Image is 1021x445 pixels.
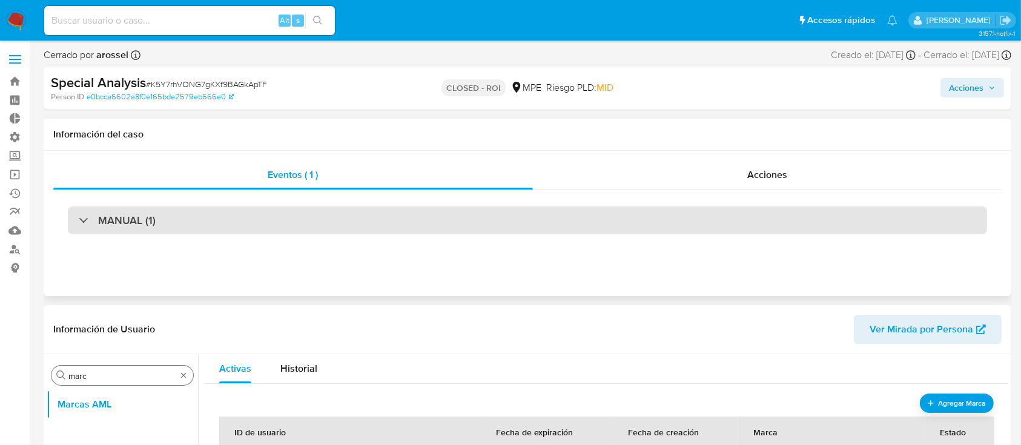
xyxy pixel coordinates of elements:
[918,48,921,62] span: -
[924,48,1011,62] div: Cerrado el: [DATE]
[98,214,156,227] h3: MANUAL (1)
[510,81,541,94] div: MPE
[268,168,318,182] span: Eventos ( 1 )
[927,15,995,26] p: camila.tresguerres@mercadolibre.com
[94,48,128,62] b: arossel
[596,81,613,94] span: MID
[47,390,198,419] button: Marcas AML
[546,81,613,94] span: Riesgo PLD:
[44,48,128,62] span: Cerrado por
[999,14,1012,27] a: Salir
[296,15,300,26] span: s
[179,371,188,380] button: Borrar
[87,91,234,102] a: e0bcca6602a8f0e165bde2579eb566e0
[56,371,66,380] button: Buscar
[831,48,916,62] div: Creado el: [DATE]
[53,128,1002,140] h1: Información del caso
[280,15,289,26] span: Alt
[949,78,983,97] span: Acciones
[887,15,897,25] a: Notificaciones
[870,315,973,344] span: Ver Mirada por Persona
[854,315,1002,344] button: Ver Mirada por Persona
[807,14,875,27] span: Accesos rápidos
[940,78,1004,97] button: Acciones
[747,168,787,182] span: Acciones
[44,13,335,28] input: Buscar usuario o caso...
[441,79,506,96] p: CLOSED - ROI
[53,323,155,335] h1: Información de Usuario
[305,12,330,29] button: search-icon
[68,371,176,381] input: Buscar
[51,91,84,102] b: Person ID
[146,78,267,90] span: # K5Y7rhVONG7gKXf9BAGkApTF
[51,73,146,92] b: Special Analysis
[68,206,987,234] div: MANUAL (1)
